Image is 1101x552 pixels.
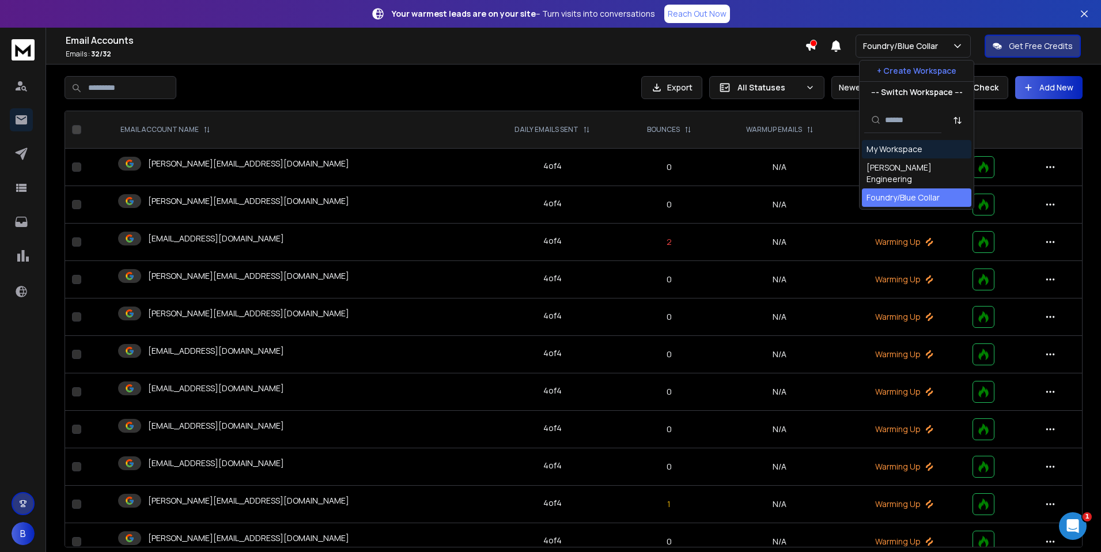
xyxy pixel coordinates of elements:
button: Newest [831,76,906,99]
p: Warming Up [850,424,958,435]
p: Warming Up [850,386,958,398]
p: Warming Up [850,236,958,248]
p: Reach Out Now [668,8,727,20]
p: + Create Workspace [877,65,956,77]
p: 1 [629,498,709,510]
p: 0 [629,199,709,210]
p: Warming Up [850,311,958,323]
p: [PERSON_NAME][EMAIL_ADDRESS][DOMAIN_NAME] [148,158,349,169]
p: Warming Up [850,199,958,210]
p: Warming Up [850,461,958,472]
div: 4 of 4 [543,497,562,509]
span: 32 / 32 [91,49,111,59]
p: 2 [629,236,709,248]
button: Add New [1015,76,1083,99]
div: 4 of 4 [543,198,562,209]
p: 0 [629,386,709,398]
a: Reach Out Now [664,5,730,23]
td: N/A [716,486,843,523]
td: N/A [716,411,843,448]
p: Warming Up [850,349,958,360]
p: [EMAIL_ADDRESS][DOMAIN_NAME] [148,420,284,432]
div: EMAIL ACCOUNT NAME [120,125,210,134]
td: N/A [716,186,843,224]
p: [EMAIL_ADDRESS][DOMAIN_NAME] [148,383,284,394]
strong: Your warmest leads are on your site [392,8,536,19]
p: --- Switch Workspace --- [871,86,963,98]
p: Get Free Credits [1009,40,1073,52]
iframe: Intercom live chat [1059,512,1087,540]
p: 0 [629,161,709,173]
td: N/A [716,448,843,486]
td: N/A [716,261,843,298]
td: N/A [716,224,843,261]
p: Emails : [66,50,805,59]
div: 4 of 4 [543,385,562,396]
p: Warming Up [850,498,958,510]
p: Foundry/Blue Collar [863,40,943,52]
p: BOUNCES [647,125,680,134]
p: 0 [629,536,709,547]
div: Foundry/Blue Collar [867,192,940,203]
p: 0 [629,461,709,472]
p: [PERSON_NAME][EMAIL_ADDRESS][DOMAIN_NAME] [148,532,349,544]
p: [PERSON_NAME][EMAIL_ADDRESS][DOMAIN_NAME] [148,270,349,282]
span: 1 [1083,512,1092,521]
div: 4 of 4 [543,273,562,284]
div: [PERSON_NAME] Engineering [867,162,967,185]
p: – Turn visits into conversations [392,8,655,20]
p: [PERSON_NAME][EMAIL_ADDRESS][DOMAIN_NAME] [148,495,349,506]
td: N/A [716,298,843,336]
p: [EMAIL_ADDRESS][DOMAIN_NAME] [148,458,284,469]
div: 4 of 4 [543,310,562,322]
div: 4 of 4 [543,460,562,471]
td: N/A [716,149,843,186]
p: WARMUP EMAILS [746,125,802,134]
h1: Email Accounts [66,33,805,47]
div: 4 of 4 [543,160,562,172]
p: 0 [629,349,709,360]
img: logo [12,39,35,61]
div: My Workspace [867,143,922,155]
p: Warming Up [850,536,958,547]
p: DAILY EMAILS SENT [514,125,578,134]
button: B [12,522,35,545]
button: + Create Workspace [860,61,974,81]
div: 4 of 4 [543,347,562,359]
p: Warming Up [850,161,958,173]
button: Sort by Sort A-Z [946,109,969,132]
p: [PERSON_NAME][EMAIL_ADDRESS][DOMAIN_NAME] [148,308,349,319]
button: Get Free Credits [985,35,1081,58]
td: N/A [716,336,843,373]
p: Warming Up [850,274,958,285]
div: 4 of 4 [543,235,562,247]
p: 0 [629,274,709,285]
div: 4 of 4 [543,535,562,546]
p: [EMAIL_ADDRESS][DOMAIN_NAME] [148,233,284,244]
div: 4 of 4 [543,422,562,434]
p: 0 [629,424,709,435]
p: [EMAIL_ADDRESS][DOMAIN_NAME] [148,345,284,357]
p: 0 [629,311,709,323]
td: N/A [716,373,843,411]
p: [PERSON_NAME][EMAIL_ADDRESS][DOMAIN_NAME] [148,195,349,207]
button: Export [641,76,702,99]
p: All Statuses [737,82,801,93]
